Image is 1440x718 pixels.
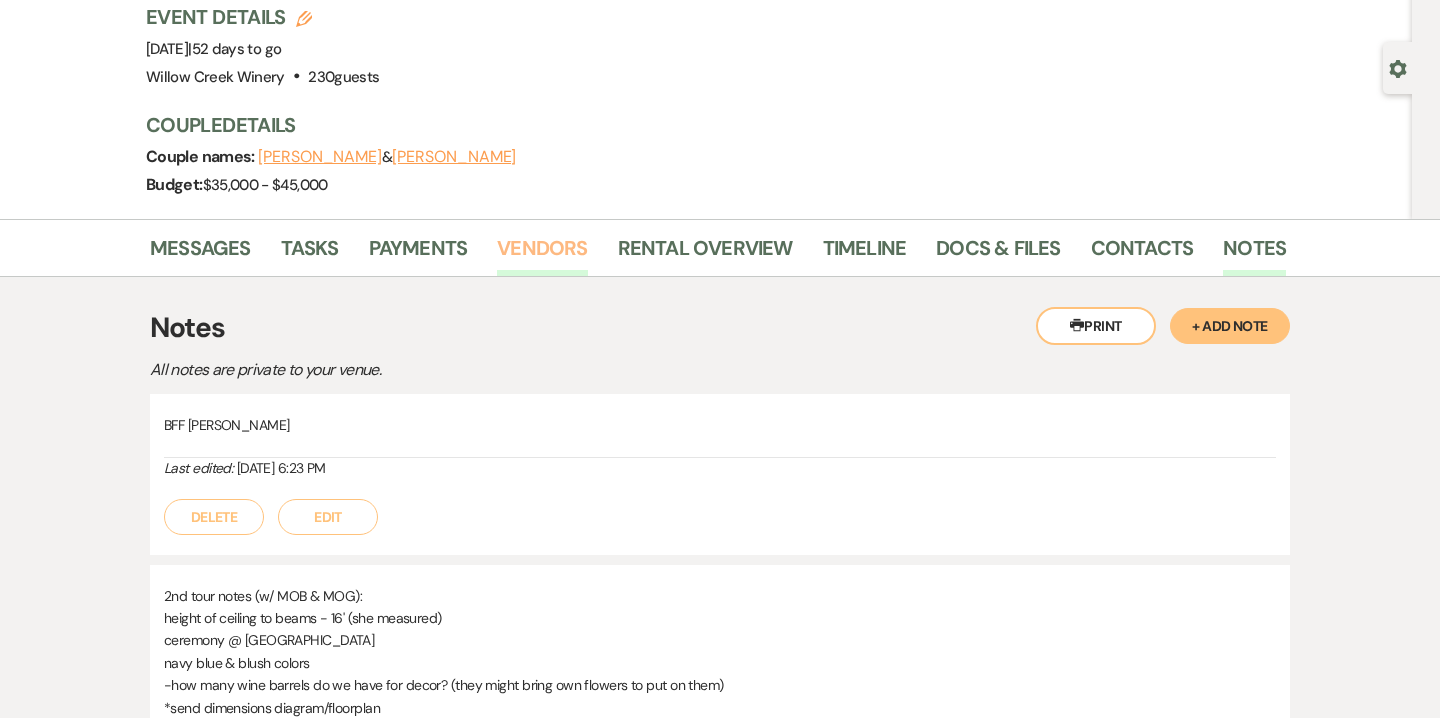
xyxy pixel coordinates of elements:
[146,146,258,167] span: Couple names:
[618,232,793,276] a: Rental Overview
[164,499,264,535] button: Delete
[1389,58,1407,77] button: Open lead details
[164,414,1276,436] p: BFF [PERSON_NAME]
[164,458,1276,479] div: [DATE] 6:23 PM
[823,232,907,276] a: Timeline
[1091,232,1194,276] a: Contacts
[188,39,281,59] span: |
[164,652,1276,674] p: navy blue & blush colors
[192,39,282,59] span: 52 days to go
[164,607,1276,629] p: height of ceiling to beams - 16' (she measured)
[164,459,233,477] i: Last edited:
[146,111,1266,139] h3: Couple Details
[164,674,1276,696] p: -how many wine barrels do we have for decor? (they might bring own flowers to put on them)
[281,232,339,276] a: Tasks
[936,232,1060,276] a: Docs & Files
[369,232,468,276] a: Payments
[278,499,378,535] button: Edit
[1170,308,1290,344] button: + Add Note
[150,307,1290,349] h3: Notes
[146,67,285,87] span: Willow Creek Winery
[1036,307,1156,345] button: Print
[258,149,382,165] button: [PERSON_NAME]
[164,629,1276,651] p: ceremony @ [GEOGRAPHIC_DATA]
[392,149,516,165] button: [PERSON_NAME]
[164,585,1276,607] p: 2nd tour notes (w/ MOB & MOG):
[258,147,516,167] span: &
[1223,232,1286,276] a: Notes
[150,232,251,276] a: Messages
[308,67,379,87] span: 230 guests
[203,175,328,195] span: $35,000 - $45,000
[497,232,587,276] a: Vendors
[146,174,203,195] span: Budget:
[146,39,281,59] span: [DATE]
[146,3,379,31] h3: Event Details
[150,357,850,383] p: All notes are private to your venue.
